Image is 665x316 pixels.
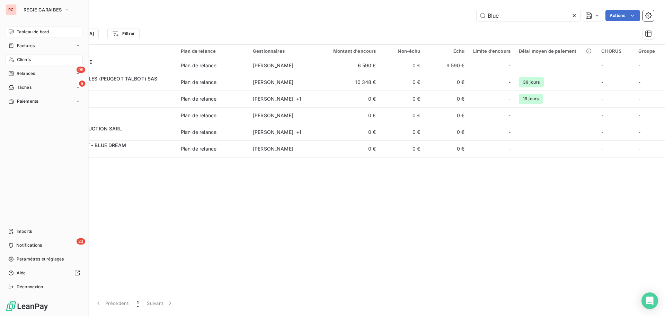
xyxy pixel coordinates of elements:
td: 0 € [321,140,380,157]
span: 23 [77,238,85,245]
span: 1 [137,300,139,307]
td: 0 € [321,107,380,124]
button: Actions [605,10,640,21]
td: 0 € [425,140,469,157]
div: Délai moyen de paiement [519,48,593,54]
div: Montant d'encours [325,48,376,54]
div: CHORUS [601,48,630,54]
div: Plan de relance [181,48,245,54]
td: 0 € [425,74,469,91]
span: 19 jours [519,94,543,104]
td: 6 590 € [321,57,380,74]
div: Plan de relance [181,145,216,152]
td: 0 € [380,107,425,124]
td: 0 € [425,91,469,107]
div: [PERSON_NAME] , + 1 [253,95,317,102]
span: Tâches [17,84,32,91]
td: 0 € [380,57,425,74]
span: CL10141 [48,116,172,122]
button: Filtrer [107,28,139,39]
img: Logo LeanPay [6,301,48,312]
span: - [638,79,640,85]
div: Plan de relance [181,112,216,119]
span: BLUE AUTOMOBILES (PEUGEOT TALBOT) SAS [48,76,158,82]
span: Relances [17,70,35,77]
span: Factures [17,43,35,49]
td: 0 € [380,124,425,140]
div: Open Intercom Messenger [641,292,658,309]
span: - [601,79,603,85]
span: CL11937 [48,149,172,156]
span: CL10140 [48,99,172,106]
span: - [508,62,511,69]
div: [PERSON_NAME] , + 1 [253,129,317,136]
span: - [601,129,603,135]
button: Suivant [143,296,178,310]
button: Précédent [91,296,133,310]
td: 10 348 € [321,74,380,91]
span: - [601,146,603,152]
span: - [508,95,511,102]
span: Notifications [16,242,42,248]
span: REGIE CARAIBES [24,7,62,12]
span: - [508,129,511,136]
td: 0 € [380,140,425,157]
div: Plan de relance [181,62,216,69]
button: 1 [133,296,143,310]
td: 9 590 € [425,57,469,74]
span: 39 jours [519,77,544,87]
span: [PERSON_NAME] [253,79,293,85]
span: - [601,62,603,68]
span: CL10040 [48,82,172,89]
div: Groupe [638,48,663,54]
td: 0 € [380,91,425,107]
span: [PERSON_NAME] [253,62,293,68]
span: Imports [17,228,32,234]
td: 0 € [321,91,380,107]
span: - [601,112,603,118]
span: - [638,146,640,152]
span: Paiements [17,98,38,104]
span: Clients [17,57,31,63]
div: Échu [429,48,465,54]
input: Rechercher [477,10,580,21]
span: Déconnexion [17,284,43,290]
span: - [638,62,640,68]
div: Plan de relance [181,79,216,86]
span: Aide [17,270,26,276]
span: Paramètres et réglages [17,256,64,262]
span: - [638,112,640,118]
div: RC [6,4,17,15]
a: Aide [6,267,83,279]
span: 5 [79,80,85,87]
span: - [601,96,603,102]
span: CL10683 [48,132,172,139]
span: - [508,145,511,152]
span: - [638,96,640,102]
span: [PERSON_NAME] [253,146,293,152]
span: - [508,79,511,86]
td: 0 € [425,124,469,140]
span: [PERSON_NAME] [253,112,293,118]
td: 0 € [321,124,380,140]
td: 0 € [425,107,469,124]
span: CL10354 [48,66,172,72]
div: Limite d’encours [473,48,511,54]
div: Non-échu [384,48,420,54]
span: - [638,129,640,135]
td: 0 € [380,74,425,91]
span: 95 [77,67,85,73]
div: Plan de relance [181,129,216,136]
div: Plan de relance [181,95,216,102]
span: Tableau de bord [17,29,49,35]
div: Gestionnaires [253,48,317,54]
span: - [508,112,511,119]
